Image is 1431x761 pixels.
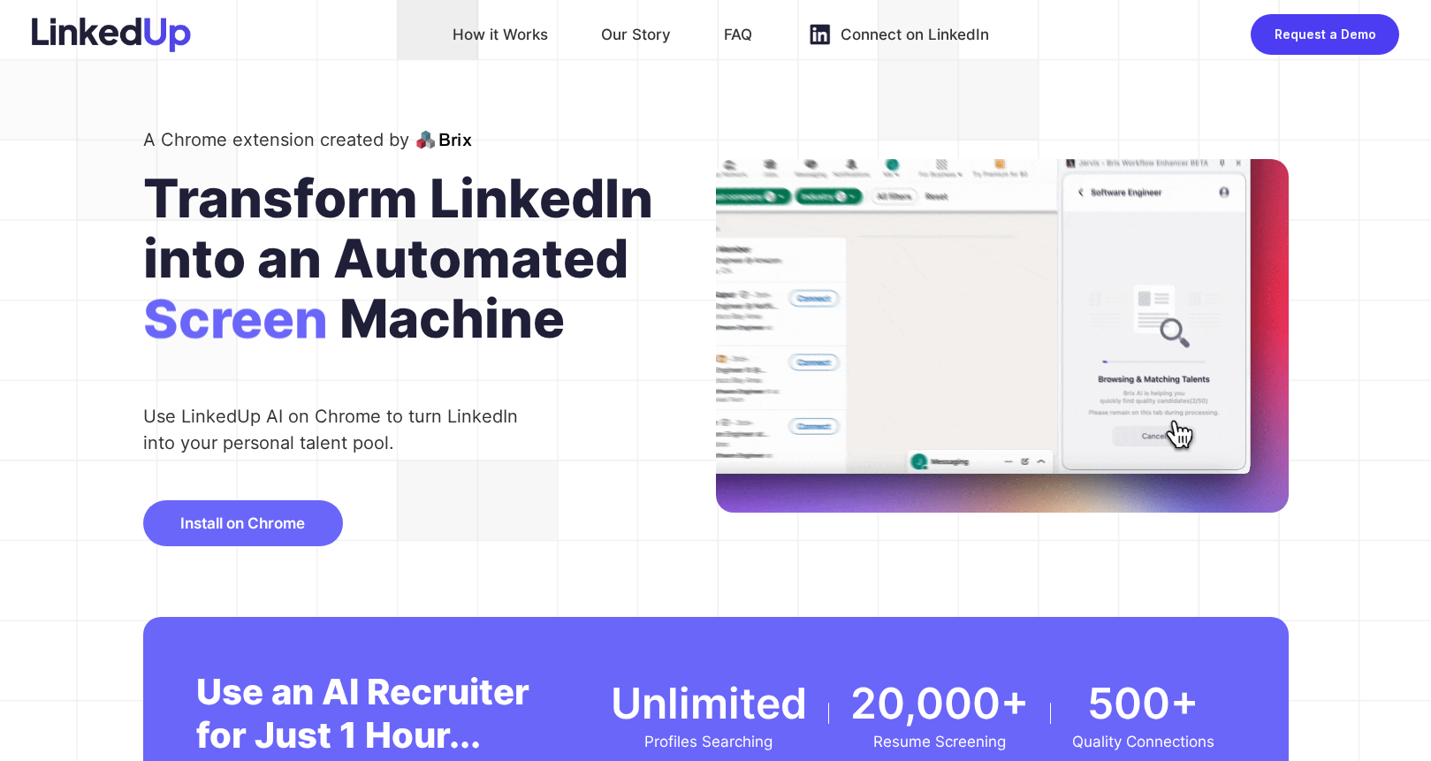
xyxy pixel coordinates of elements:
[180,514,305,532] span: Install on Chrome
[143,403,534,456] div: Use LinkedUp AI on Chrome to turn LinkedIn into your personal talent pool.
[1072,733,1214,750] div: Quality Connections
[850,677,1029,729] div: 20,000+
[196,670,549,757] div: Use an AI Recruiter for Just 1 Hour...
[611,677,807,729] div: Unlimited
[841,20,989,49] div: Connect on LinkedIn
[1072,677,1214,729] div: 500+
[143,228,716,288] div: into an Automated
[143,288,328,368] span: Screen
[716,159,1289,514] img: bg
[453,20,548,49] div: How it Works
[601,20,671,49] div: Our Story
[143,126,409,154] div: A Chrome extension created by
[724,20,752,49] div: FAQ
[339,288,565,368] span: Machine
[805,20,833,49] img: linkedin
[850,733,1029,750] div: Resume Screening
[611,733,807,750] div: Profiles Searching
[1251,14,1399,55] button: Request a Demo
[416,129,472,150] img: brix
[143,168,716,228] div: Transform LinkedIn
